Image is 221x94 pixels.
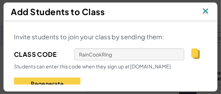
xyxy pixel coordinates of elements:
[11,6,105,17] span: Add Students to Class
[14,49,67,60] span: Class Code
[14,63,171,69] span: Students can enter this code when they sign up at [DOMAIN_NAME]
[191,48,200,59] img: IconCopy.svg
[14,78,80,90] button: Regenerate
[201,6,210,17] img: IconClose.svg
[14,33,164,41] span: Invite students to join your class by sending them:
